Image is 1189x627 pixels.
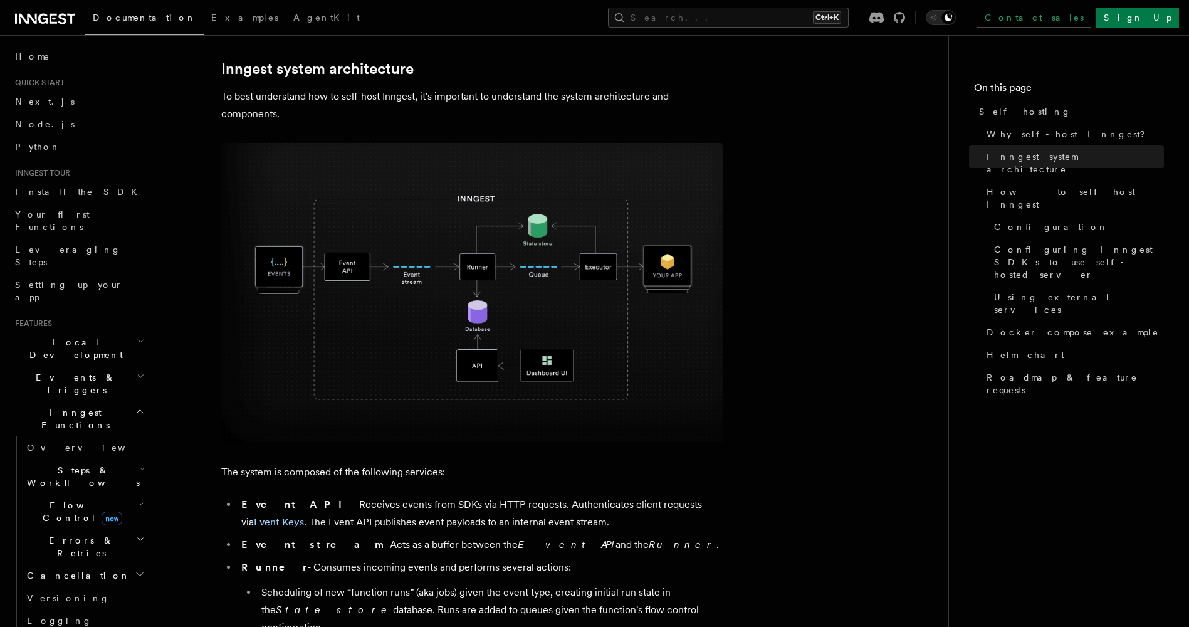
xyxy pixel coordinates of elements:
[813,11,841,24] kbd: Ctrl+K
[987,371,1164,396] span: Roadmap & feature requests
[987,150,1164,176] span: Inngest system architecture
[10,90,147,113] a: Next.js
[211,13,278,23] span: Examples
[982,123,1164,145] a: Why self-host Inngest?
[10,319,52,329] span: Features
[10,238,147,273] a: Leveraging Steps
[982,366,1164,401] a: Roadmap & feature requests
[10,371,137,396] span: Events & Triggers
[22,564,147,587] button: Cancellation
[10,331,147,366] button: Local Development
[10,336,137,361] span: Local Development
[10,78,65,88] span: Quick start
[221,463,723,481] p: The system is composed of the following services:
[15,97,75,107] span: Next.js
[15,119,75,129] span: Node.js
[22,464,140,489] span: Steps & Workflows
[22,499,138,524] span: Flow Control
[22,534,136,559] span: Errors & Retries
[238,536,723,554] li: - Acts as a buffer between the and the .
[926,10,956,25] button: Toggle dark mode
[221,143,723,443] img: Inngest system architecture diagram
[22,587,147,609] a: Versioning
[93,13,196,23] span: Documentation
[293,13,360,23] span: AgentKit
[10,203,147,238] a: Your first Functions
[15,142,61,152] span: Python
[10,406,135,431] span: Inngest Functions
[518,539,615,551] em: Event API
[22,494,147,529] button: Flow Controlnew
[649,539,716,551] em: Runner
[10,273,147,308] a: Setting up your app
[982,145,1164,181] a: Inngest system architecture
[241,539,384,551] strong: Event stream
[286,4,367,34] a: AgentKit
[238,496,723,531] li: - Receives events from SDKs via HTTP requests. Authenticates client requests via . The Event API ...
[989,216,1164,238] a: Configuration
[10,401,147,436] button: Inngest Functions
[102,512,122,525] span: new
[608,8,849,28] button: Search...Ctrl+K
[10,45,147,68] a: Home
[22,569,130,582] span: Cancellation
[974,100,1164,123] a: Self-hosting
[982,181,1164,216] a: How to self-host Inngest
[15,209,90,232] span: Your first Functions
[977,8,1091,28] a: Contact sales
[989,238,1164,286] a: Configuring Inngest SDKs to use self-hosted server
[974,80,1164,100] h4: On this page
[204,4,286,34] a: Examples
[989,286,1164,321] a: Using external services
[1096,8,1179,28] a: Sign Up
[85,4,204,35] a: Documentation
[994,291,1164,316] span: Using external services
[27,593,110,603] span: Versioning
[10,168,70,178] span: Inngest tour
[221,60,414,78] a: Inngest system architecture
[15,280,123,302] span: Setting up your app
[241,561,307,573] strong: Runner
[15,245,121,267] span: Leveraging Steps
[994,221,1108,233] span: Configuration
[27,443,156,453] span: Overview
[987,349,1064,361] span: Helm chart
[994,243,1164,281] span: Configuring Inngest SDKs to use self-hosted server
[10,366,147,401] button: Events & Triggers
[241,498,353,510] strong: Event API
[987,326,1159,339] span: Docker compose example
[979,105,1071,118] span: Self-hosting
[22,436,147,459] a: Overview
[987,186,1164,211] span: How to self-host Inngest
[10,181,147,203] a: Install the SDK
[987,128,1154,140] span: Why self-host Inngest?
[982,321,1164,344] a: Docker compose example
[22,459,147,494] button: Steps & Workflows
[10,135,147,158] a: Python
[15,50,50,63] span: Home
[221,88,723,123] p: To best understand how to self-host Inngest, it's important to understand the system architecture...
[27,616,92,626] span: Logging
[276,604,393,616] em: State store
[15,187,145,197] span: Install the SDK
[22,529,147,564] button: Errors & Retries
[982,344,1164,366] a: Helm chart
[254,516,304,528] a: Event Keys
[10,113,147,135] a: Node.js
